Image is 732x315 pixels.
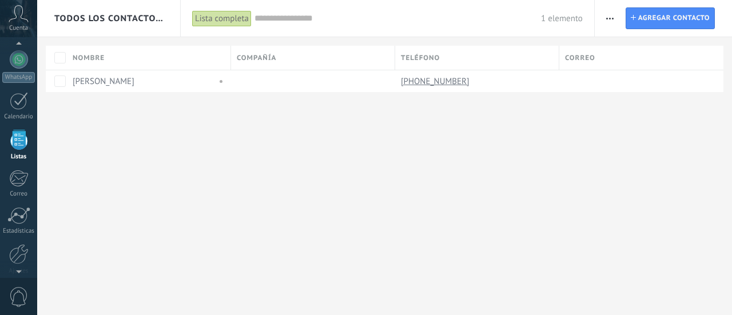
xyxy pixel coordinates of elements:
div: Correo [2,190,35,198]
div: Lista completa [192,10,252,27]
div: WhatsApp [2,72,35,83]
a: [PERSON_NAME] [73,76,134,87]
div: Estadísticas [2,228,35,235]
span: Correo [565,53,595,63]
span: Teléfono [401,53,440,63]
span: 1 elemento [541,13,583,24]
a: [PHONE_NUMBER] [401,76,472,86]
div: Listas [2,153,35,161]
a: Agregar contacto [626,7,715,29]
span: Todos los contactos y empresas [54,13,164,24]
span: Cuenta [9,25,28,32]
span: Agregar contacto [638,8,710,29]
button: Más [602,7,618,29]
span: Nombre [73,53,105,63]
div: Calendario [2,113,35,121]
span: Compañía [237,53,276,63]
